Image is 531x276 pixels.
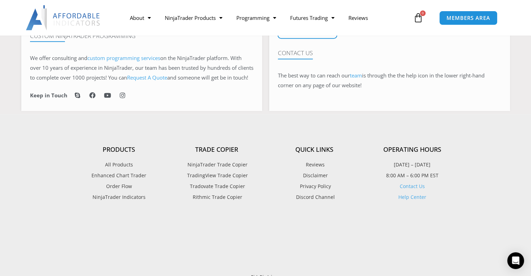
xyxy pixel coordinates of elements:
[229,10,283,26] a: Programming
[106,182,132,191] span: Order Flow
[304,160,325,169] span: Reviews
[158,10,229,26] a: NinjaTrader Products
[188,182,245,191] span: Tradovate Trade Copier
[26,5,101,30] img: LogoAI | Affordable Indicators – NinjaTrader
[123,10,158,26] a: About
[30,92,67,99] h6: Keep in Touch
[341,10,375,26] a: Reviews
[283,10,341,26] a: Futures Trading
[403,8,434,28] a: 0
[127,74,167,81] a: Request A Quote
[91,171,146,180] span: Enhanced Chart Trader
[70,182,168,191] a: Order Flow
[186,160,248,169] span: NinjaTrader Trade Copier
[87,54,160,61] a: custom programming services
[398,194,426,200] a: Help Center
[420,10,426,16] span: 0
[168,171,266,180] a: TradingView Trade Copier
[168,160,266,169] a: NinjaTrader Trade Copier
[400,183,425,189] a: Contact Us
[191,193,242,202] span: Rithmic Trade Copier
[301,171,328,180] span: Disclaimer
[30,54,160,61] span: We offer consulting and
[350,72,362,79] a: team
[70,160,168,169] a: All Products
[30,54,253,81] span: on the NinjaTrader platform. With over 10 years of experience in NinjaTrader, our team has been t...
[439,11,497,25] a: MEMBERS AREA
[363,160,461,169] p: [DATE] – [DATE]
[294,193,335,202] span: Discord Channel
[266,160,363,169] a: Reviews
[168,182,266,191] a: Tradovate Trade Copier
[266,193,363,202] a: Discord Channel
[266,182,363,191] a: Privacy Policy
[447,15,490,21] span: MEMBERS AREA
[168,146,266,154] h4: Trade Copier
[70,193,168,202] a: NinjaTrader Indicators
[266,171,363,180] a: Disclaimer
[298,182,331,191] span: Privacy Policy
[105,160,133,169] span: All Products
[123,10,412,26] nav: Menu
[363,171,461,180] p: 8:00 AM – 6:00 PM EST
[93,193,146,202] span: NinjaTrader Indicators
[185,171,248,180] span: TradingView Trade Copier
[507,252,524,269] div: Open Intercom Messenger
[30,32,253,39] h4: Custom NinjaTrader Programming
[70,217,461,266] iframe: Customer reviews powered by Trustpilot
[278,71,501,90] p: The best way to can reach our is through the the help icon in the lower right-hand corner on any ...
[168,193,266,202] a: Rithmic Trade Copier
[278,50,501,57] h4: Contact Us
[266,146,363,154] h4: Quick Links
[70,171,168,180] a: Enhanced Chart Trader
[363,146,461,154] h4: Operating Hours
[70,146,168,154] h4: Products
